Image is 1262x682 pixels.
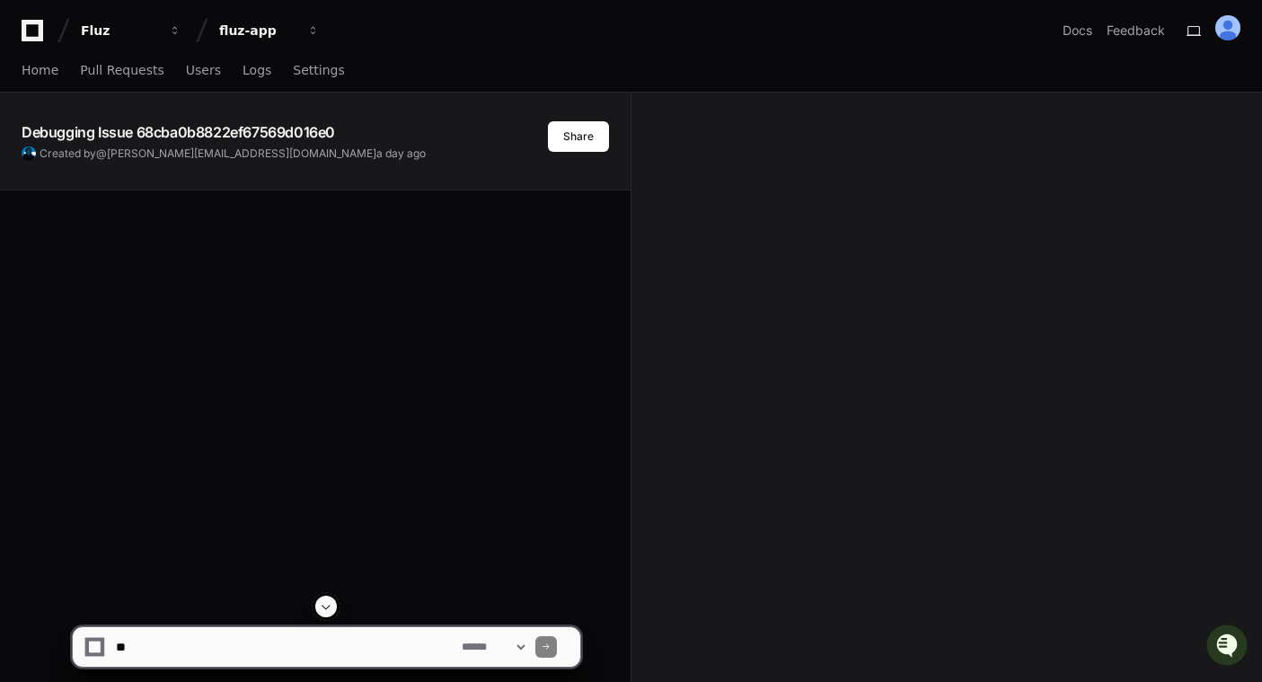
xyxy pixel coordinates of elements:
[40,146,426,161] span: Created by
[18,72,327,101] div: Welcome
[22,123,335,141] app-text-character-animate: Debugging Issue 68cba0b8822ef67569d016e0
[1107,22,1165,40] button: Feedback
[107,146,376,160] span: [PERSON_NAME][EMAIL_ADDRESS][DOMAIN_NAME]
[305,139,327,161] button: Start new chat
[22,50,58,92] a: Home
[1063,22,1092,40] a: Docs
[293,50,344,92] a: Settings
[186,65,221,75] span: Users
[376,146,426,160] span: a day ago
[243,65,271,75] span: Logs
[80,65,163,75] span: Pull Requests
[548,121,609,152] button: Share
[186,50,221,92] a: Users
[1215,15,1240,40] img: ALV-UjVD7KG1tMa88xDDI9ymlYHiJUIeQmn4ZkcTNlvp35G3ZPz_-IcYruOZ3BUwjg3IAGqnc7NeBF4ak2m6018ZT2E_fm5QU...
[61,152,227,166] div: We're available if you need us!
[18,18,54,54] img: PlayerZero
[80,50,163,92] a: Pull Requests
[61,134,295,152] div: Start new chat
[127,188,217,202] a: Powered byPylon
[1205,623,1253,671] iframe: Open customer support
[22,65,58,75] span: Home
[212,14,327,47] button: fluz-app
[243,50,271,92] a: Logs
[219,22,296,40] div: fluz-app
[179,189,217,202] span: Pylon
[81,22,158,40] div: Fluz
[293,65,344,75] span: Settings
[96,146,107,160] span: @
[74,14,189,47] button: Fluz
[18,134,50,166] img: 1756235613930-3d25f9e4-fa56-45dd-b3ad-e072dfbd1548
[22,146,36,161] img: ACg8ocK9Ofr5Egy6zvw6UWovChFYLvkQkLCiibXY1sNKAlxXs4DtgkU=s96-c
